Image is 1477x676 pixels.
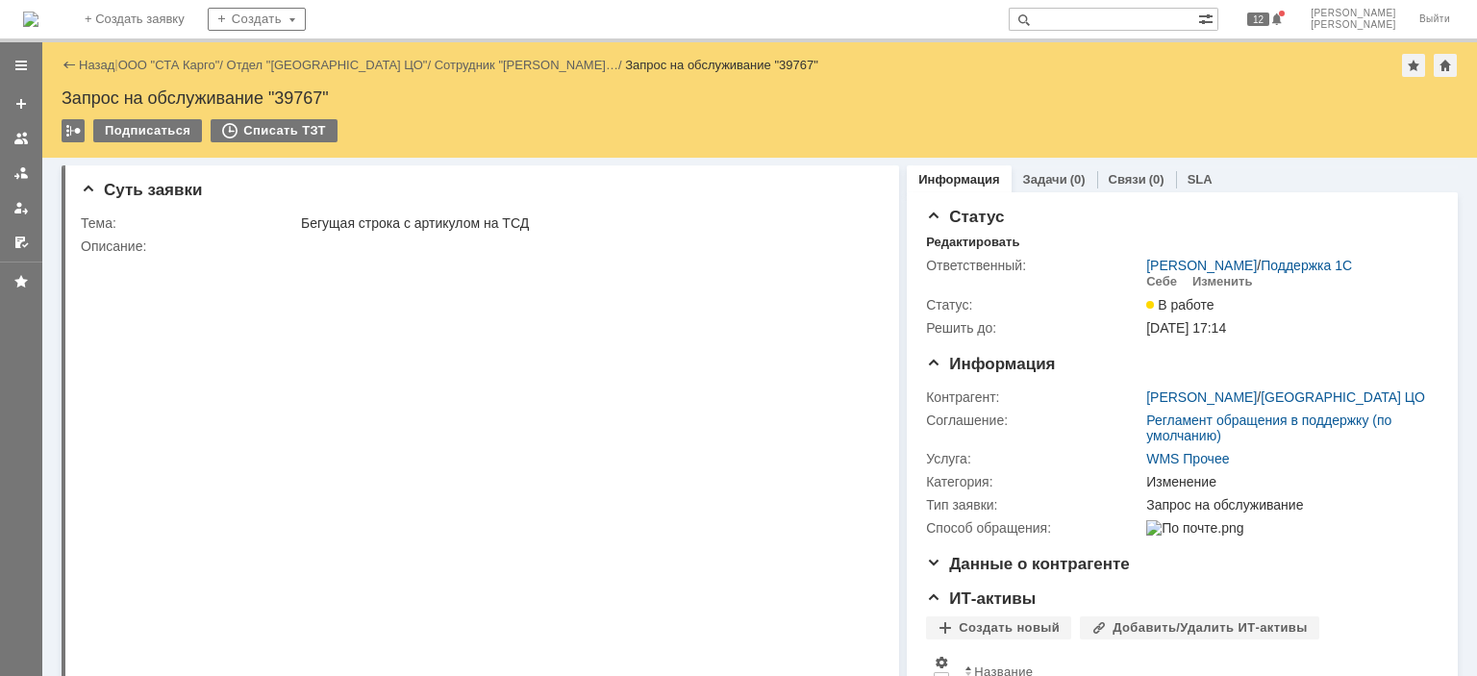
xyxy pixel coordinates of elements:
[227,58,428,72] a: Отдел "[GEOGRAPHIC_DATA] ЦО"
[926,555,1130,573] span: Данные о контрагенте
[62,119,85,142] div: Работа с массовостью
[918,172,999,187] a: Информация
[934,655,949,670] span: Настройки
[1023,172,1067,187] a: Задачи
[6,88,37,119] a: Создать заявку
[926,520,1142,536] div: Способ обращения:
[1146,258,1352,273] div: /
[926,451,1142,466] div: Услуга:
[118,58,220,72] a: ООО "СТА Карго"
[926,258,1142,273] div: Ответственный:
[1146,258,1257,273] a: [PERSON_NAME]
[926,235,1019,250] div: Редактировать
[62,88,1458,108] div: Запрос на обслуживание "39767"
[301,215,872,231] div: Бегущая строка с артикулом на ТСД
[926,389,1142,405] div: Контрагент:
[1146,274,1177,289] div: Себе
[1434,54,1457,77] div: Сделать домашней страницей
[926,297,1142,313] div: Статус:
[1402,54,1425,77] div: Добавить в избранное
[926,474,1142,489] div: Категория:
[6,158,37,188] a: Заявки в моей ответственности
[926,413,1142,428] div: Соглашение:
[1146,389,1425,405] div: /
[926,208,1004,226] span: Статус
[435,58,626,72] div: /
[1198,9,1217,27] span: Расширенный поиск
[1261,389,1425,405] a: [GEOGRAPHIC_DATA] ЦО
[208,8,306,31] div: Создать
[926,589,1036,608] span: ИТ-активы
[1146,413,1391,443] a: Регламент обращения в поддержку (по умолчанию)
[926,320,1142,336] div: Решить до:
[1146,474,1429,489] div: Изменение
[625,58,818,72] div: Запрос на обслуживание "39767"
[81,181,202,199] span: Суть заявки
[1146,497,1429,513] div: Запрос на обслуживание
[1247,13,1269,26] span: 12
[81,238,876,254] div: Описание:
[1146,451,1229,466] a: WMS Прочее
[1146,520,1243,536] img: По почте.png
[114,57,117,71] div: |
[81,215,297,231] div: Тема:
[1188,172,1213,187] a: SLA
[1070,172,1086,187] div: (0)
[1146,297,1214,313] span: В работе
[118,58,227,72] div: /
[1311,8,1396,19] span: [PERSON_NAME]
[79,58,114,72] a: Назад
[23,12,38,27] img: logo
[6,227,37,258] a: Мои согласования
[1146,320,1226,336] span: [DATE] 17:14
[1311,19,1396,31] span: [PERSON_NAME]
[1109,172,1146,187] a: Связи
[6,123,37,154] a: Заявки на командах
[1146,389,1257,405] a: [PERSON_NAME]
[1261,258,1352,273] a: Поддержка 1С
[435,58,618,72] a: Сотрудник "[PERSON_NAME]…
[926,355,1055,373] span: Информация
[6,192,37,223] a: Мои заявки
[23,12,38,27] a: Перейти на домашнюю страницу
[227,58,435,72] div: /
[1149,172,1164,187] div: (0)
[926,497,1142,513] div: Тип заявки:
[1192,274,1253,289] div: Изменить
